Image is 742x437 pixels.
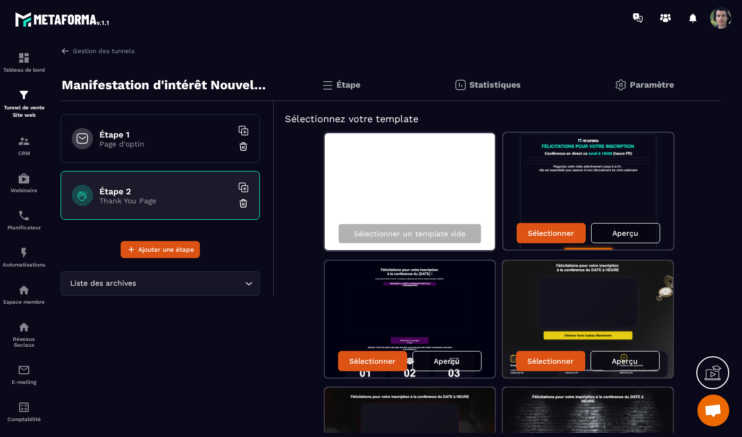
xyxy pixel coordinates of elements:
p: Comptabilité [3,416,45,422]
input: Search for option [138,278,242,289]
img: formation [18,135,30,148]
p: Webinaire [3,187,45,193]
p: Aperçu [612,229,638,237]
img: setting-gr.5f69749f.svg [614,79,627,91]
img: social-network [18,321,30,333]
img: automations [18,172,30,185]
div: Search for option [61,271,260,296]
p: Tunnel de vente Site web [3,104,45,119]
h5: Sélectionnez votre template [285,112,710,126]
img: scheduler [18,209,30,222]
p: Sélectionner [349,357,395,365]
div: Ouvrir le chat [697,395,729,426]
a: social-networksocial-networkRéseaux Sociaux [3,313,45,356]
img: automations [18,284,30,296]
h6: Étape 2 [99,186,232,196]
span: Liste des archives [68,278,138,289]
a: Gestion des tunnels [61,46,134,56]
span: Ajouter une étape [138,244,194,255]
p: Automatisations [3,262,45,268]
img: logo [15,10,111,29]
p: Statistiques [469,80,521,90]
p: Manifestation d'intérêt Nouvelle Terre [62,74,266,96]
img: accountant [18,401,30,414]
button: Ajouter une étape [121,241,200,258]
img: stats.20deebd0.svg [454,79,467,91]
p: Sélectionner [527,357,574,365]
p: Page d'optin [99,140,232,148]
p: Tableau de bord [3,67,45,73]
p: CRM [3,150,45,156]
a: formationformationTableau de bord [3,44,45,81]
img: email [18,364,30,376]
img: image [503,261,673,378]
a: schedulerschedulerPlanificateur [3,201,45,238]
p: Paramètre [630,80,674,90]
p: E-mailing [3,379,45,385]
a: formationformationTunnel de vente Site web [3,81,45,127]
a: accountantaccountantComptabilité [3,393,45,430]
img: trash [238,141,249,152]
a: automationsautomationsWebinaire [3,164,45,201]
p: Aperçu [612,357,638,365]
p: Espace membre [3,299,45,305]
p: Planificateur [3,225,45,230]
img: formation [18,52,30,64]
img: image [503,133,673,250]
img: formation [18,89,30,101]
h6: Étape 1 [99,130,232,140]
img: trash [238,198,249,209]
a: automationsautomationsEspace membre [3,276,45,313]
p: Réseaux Sociaux [3,336,45,348]
p: Étape [336,80,360,90]
img: bars.0d591741.svg [321,79,334,91]
p: Thank You Page [99,196,232,205]
p: Sélectionner un template vide [354,229,466,238]
img: automations [18,246,30,259]
a: formationformationCRM [3,127,45,164]
p: Aperçu [434,357,460,365]
a: automationsautomationsAutomatisations [3,238,45,276]
img: image [325,261,495,378]
p: Sélectionner [528,229,574,237]
img: arrow [61,46,70,56]
a: emailemailE-mailing [3,356,45,393]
